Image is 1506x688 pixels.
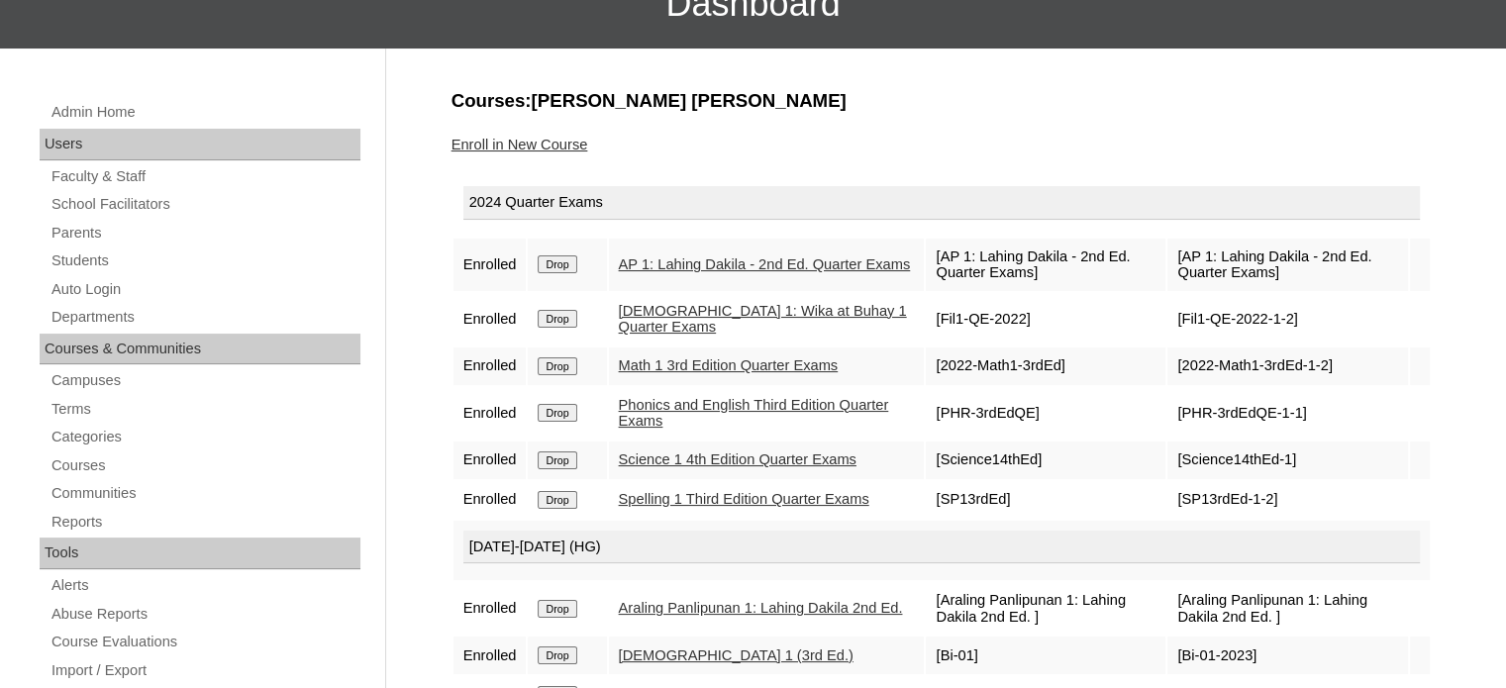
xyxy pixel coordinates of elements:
td: [Science14thEd] [926,442,1165,479]
td: [AP 1: Lahing Dakila - 2nd Ed. Quarter Exams] [926,239,1165,291]
a: Categories [50,425,360,449]
a: Alerts [50,573,360,598]
td: [Araling Panlipunan 1: Lahing Dakila 2nd Ed. ] [926,582,1165,635]
a: AP 1: Lahing Dakila - 2nd Ed. Quarter Exams [619,256,911,272]
td: [Araling Panlipunan 1: Lahing Dakila 2nd Ed. ] [1167,582,1407,635]
a: [DEMOGRAPHIC_DATA] 1: Wika at Buhay 1 Quarter Exams [619,303,907,336]
td: [PHR-3rdEdQE] [926,387,1165,440]
a: Students [50,248,360,273]
div: 2024 Quarter Exams [463,186,1420,220]
td: [AP 1: Lahing Dakila - 2nd Ed. Quarter Exams] [1167,239,1407,291]
td: Enrolled [453,347,527,385]
td: Enrolled [453,481,527,519]
td: [Science14thEd-1] [1167,442,1407,479]
a: Campuses [50,368,360,393]
input: Drop [538,357,576,375]
a: Courses [50,453,360,478]
a: Communities [50,481,360,506]
a: School Facilitators [50,192,360,217]
td: Enrolled [453,293,527,345]
td: Enrolled [453,582,527,635]
div: [DATE]-[DATE] (HG) [463,531,1420,564]
div: Users [40,129,360,160]
td: [Bi-01] [926,637,1165,674]
td: [Fil1-QE-2022-1-2] [1167,293,1407,345]
a: Faculty & Staff [50,164,360,189]
a: Spelling 1 Third Edition Quarter Exams [619,491,869,507]
a: Auto Login [50,277,360,302]
td: [2022-Math1-3rdEd] [926,347,1165,385]
td: [Fil1-QE-2022] [926,293,1165,345]
td: [PHR-3rdEdQE-1-1] [1167,387,1407,440]
td: [2022-Math1-3rdEd-1-2] [1167,347,1407,385]
a: Admin Home [50,100,360,125]
div: Courses & Communities [40,334,360,365]
input: Drop [538,451,576,469]
td: [SP13rdEd] [926,481,1165,519]
a: Departments [50,305,360,330]
h3: Courses:[PERSON_NAME] [PERSON_NAME] [452,88,1432,114]
td: Enrolled [453,239,527,291]
a: Reports [50,510,360,535]
td: [Bi-01-2023] [1167,637,1407,674]
div: Tools [40,538,360,569]
input: Drop [538,600,576,618]
a: Araling Panlipunan 1: Lahing Dakila 2nd Ed. [619,600,903,616]
input: Drop [538,255,576,273]
a: Parents [50,221,360,246]
input: Drop [538,404,576,422]
a: Enroll in New Course [452,137,588,152]
td: Enrolled [453,637,527,674]
td: [SP13rdEd-1-2] [1167,481,1407,519]
td: Enrolled [453,442,527,479]
input: Drop [538,310,576,328]
td: Enrolled [453,387,527,440]
input: Drop [538,491,576,509]
input: Drop [538,646,576,664]
a: Math 1 3rd Edition Quarter Exams [619,357,839,373]
a: Abuse Reports [50,602,360,627]
a: Import / Export [50,658,360,683]
a: Course Evaluations [50,630,360,654]
a: Science 1 4th Edition Quarter Exams [619,451,856,467]
a: Phonics and English Third Edition Quarter Exams [619,397,889,430]
a: Terms [50,397,360,422]
a: [DEMOGRAPHIC_DATA] 1 (3rd Ed.) [619,647,853,663]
